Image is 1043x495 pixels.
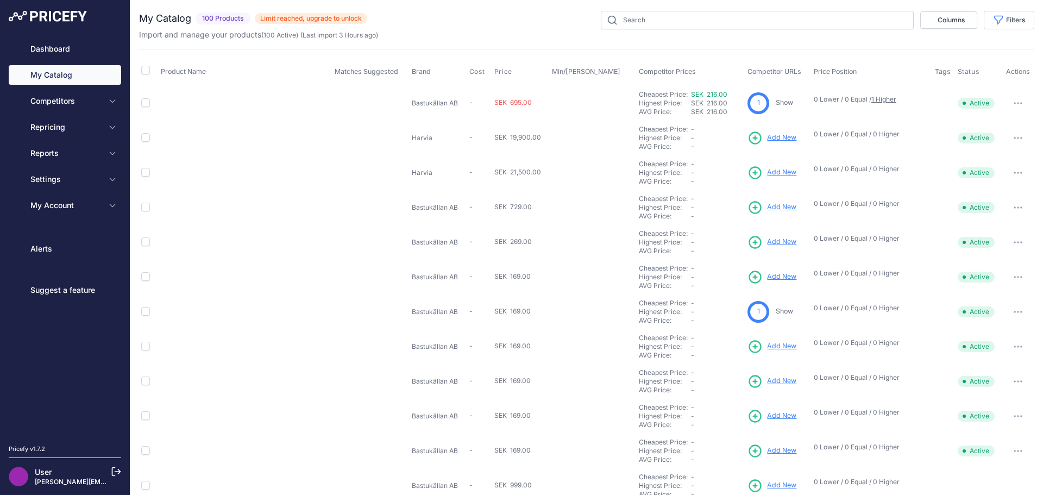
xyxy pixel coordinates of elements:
[757,306,760,317] span: 1
[412,168,465,177] p: Harvia
[261,31,298,39] span: ( )
[747,443,796,459] a: Add New
[747,374,796,389] a: Add New
[639,108,691,116] div: AVG Price:
[469,272,473,280] span: -
[494,237,532,246] span: SEK 269.00
[412,273,465,281] p: Bastukällan AB
[30,200,102,211] span: My Account
[469,98,473,106] span: -
[494,133,541,141] span: SEK 19,900.00
[691,342,694,350] span: -
[469,67,487,76] button: Cost
[639,177,691,186] div: AVG Price:
[958,202,995,213] span: Active
[494,272,531,280] span: SEK 169.00
[691,203,694,211] span: -
[691,212,694,220] span: -
[639,142,691,151] div: AVG Price:
[494,446,531,454] span: SEK 169.00
[691,90,727,98] a: SEK 216.00
[30,174,102,185] span: Settings
[747,200,796,215] a: Add New
[814,373,924,382] p: 0 Lower / 0 Equal / 0 Higher
[639,195,688,203] a: Cheapest Price:
[814,95,924,104] p: 0 Lower / 0 Equal /
[639,238,691,247] div: Highest Price:
[767,167,796,178] span: Add New
[639,125,688,133] a: Cheapest Price:
[691,160,694,168] span: -
[767,446,796,456] span: Add New
[469,168,473,176] span: -
[9,39,121,59] a: Dashboard
[469,481,473,489] span: -
[639,342,691,351] div: Highest Price:
[196,12,250,25] span: 100 Products
[958,133,995,143] span: Active
[9,117,121,137] button: Repricing
[639,264,688,272] a: Cheapest Price:
[814,339,924,347] p: 0 Lower / 0 Equal / 0 Higher
[814,408,924,417] p: 0 Lower / 0 Equal / 0 Higher
[9,65,121,85] a: My Catalog
[30,122,102,133] span: Repricing
[639,421,691,429] div: AVG Price:
[639,438,688,446] a: Cheapest Price:
[814,67,857,76] span: Price Position
[9,280,121,300] a: Suggest a feature
[494,481,532,489] span: SEK 999.00
[691,377,694,385] span: -
[1006,67,1030,76] span: Actions
[639,99,691,108] div: Highest Price:
[691,142,694,151] span: -
[639,160,688,168] a: Cheapest Price:
[494,67,512,76] span: Price
[412,481,465,490] p: Bastukällan AB
[639,334,688,342] a: Cheapest Price:
[494,98,532,106] span: SEK 695.00
[639,212,691,221] div: AVG Price:
[639,273,691,281] div: Highest Price:
[958,306,995,317] span: Active
[691,134,694,142] span: -
[691,438,694,446] span: -
[639,281,691,290] div: AVG Price:
[639,229,688,237] a: Cheapest Price:
[691,421,694,429] span: -
[412,308,465,316] p: Bastukällan AB
[639,134,691,142] div: Highest Price:
[691,108,743,116] div: SEK 216.00
[35,478,202,486] a: [PERSON_NAME][EMAIL_ADDRESS][DOMAIN_NAME]
[469,133,473,141] span: -
[639,90,688,98] a: Cheapest Price:
[469,203,473,211] span: -
[494,377,531,385] span: SEK 169.00
[639,316,691,325] div: AVG Price:
[747,235,796,250] a: Add New
[469,411,473,419] span: -
[691,264,694,272] span: -
[9,11,87,22] img: Pricefy Logo
[691,195,694,203] span: -
[691,412,694,420] span: -
[639,447,691,455] div: Highest Price:
[30,148,102,159] span: Reports
[767,376,796,386] span: Add New
[639,168,691,177] div: Highest Price:
[494,67,514,76] button: Price
[412,342,465,351] p: Bastukällan AB
[639,203,691,212] div: Highest Price:
[639,368,688,377] a: Cheapest Price:
[552,67,620,76] span: Min/[PERSON_NAME]
[412,447,465,455] p: Bastukällan AB
[639,412,691,421] div: Highest Price:
[767,411,796,421] span: Add New
[691,281,694,290] span: -
[767,272,796,282] span: Add New
[412,203,465,212] p: Bastukällan AB
[494,307,531,315] span: SEK 169.00
[469,237,473,246] span: -
[691,403,694,411] span: -
[984,11,1034,29] button: Filters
